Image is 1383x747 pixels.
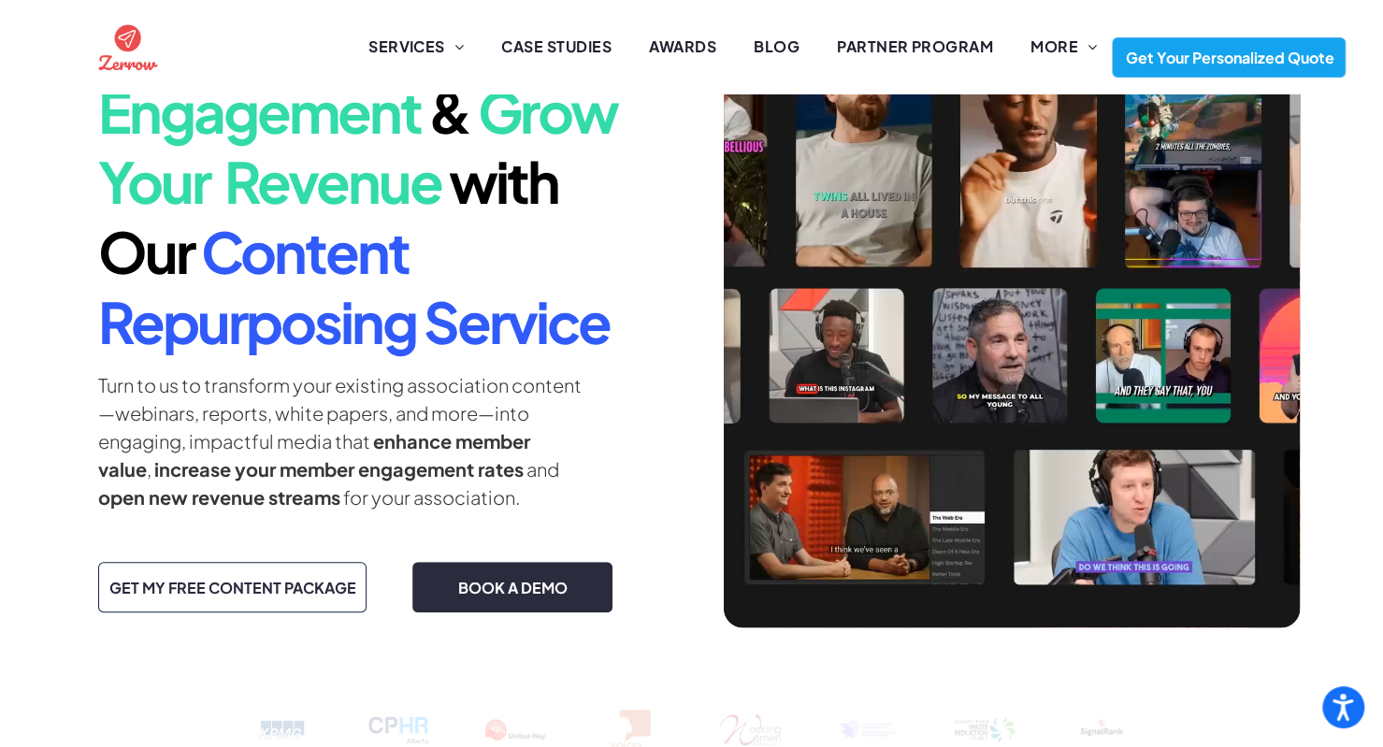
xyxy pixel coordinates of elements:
[1118,38,1340,77] span: Get Your Personalized Quote
[95,14,162,80] img: the logo for zernow is a red circle with an airplane in it .
[98,216,610,356] span: Content Repurposing Service
[630,36,735,58] a: AWARDS
[428,76,470,146] span: &
[412,562,612,612] a: BOOK A DEMO
[98,76,617,216] span: Grow Your Revenue
[98,429,530,481] strong: enhance member value
[350,36,483,58] a: SERVICES
[449,146,558,216] span: with
[1012,36,1116,58] a: MORE
[154,457,524,481] strong: increase your member engagement rates
[526,457,559,481] span: and
[103,568,363,607] span: GET MY FREE CONTENT PACKAGE
[98,485,340,509] strong: open new revenue streams
[98,373,582,453] span: Turn to us to transform your existing association content—webinars, reports, white papers, and mo...
[1112,37,1346,78] a: Get Your Personalized Quote
[98,216,194,286] span: Our
[343,485,520,509] span: for your association.
[735,36,818,58] a: BLOG
[147,457,151,481] span: ,
[483,36,630,58] a: CASE STUDIES
[98,562,367,612] a: GET MY FREE CONTENT PACKAGE
[452,568,574,607] span: BOOK A DEMO
[818,36,1012,58] a: PARTNER PROGRAM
